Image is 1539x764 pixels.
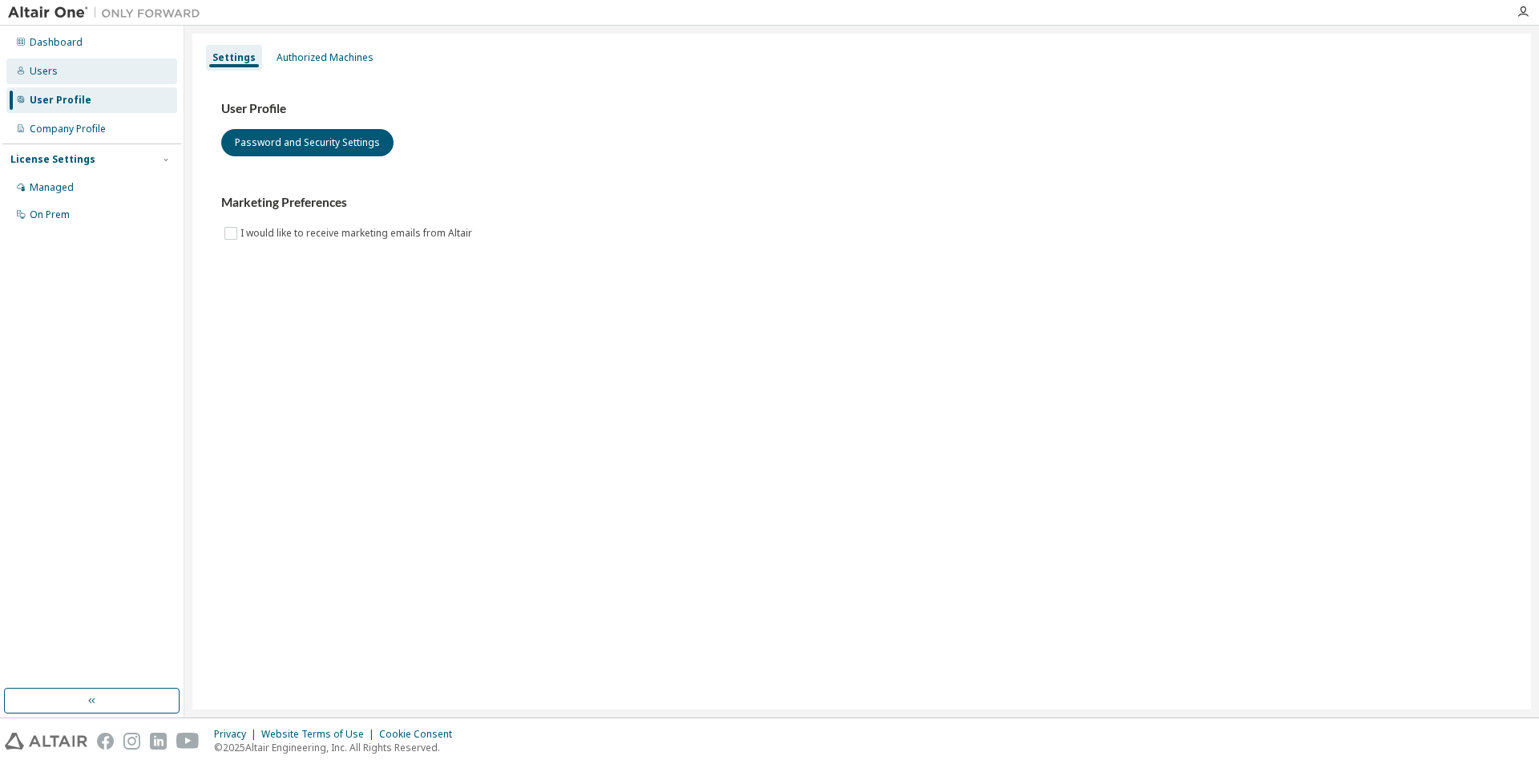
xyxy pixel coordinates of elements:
img: Altair One [8,5,208,21]
div: Dashboard [30,36,83,49]
label: I would like to receive marketing emails from Altair [240,224,475,243]
div: On Prem [30,208,70,221]
div: Authorized Machines [277,51,374,64]
div: Company Profile [30,123,106,135]
div: Website Terms of Use [261,728,379,741]
img: youtube.svg [176,733,200,750]
div: User Profile [30,94,91,107]
div: Managed [30,181,74,194]
img: instagram.svg [123,733,140,750]
img: altair_logo.svg [5,733,87,750]
div: Users [30,65,58,78]
p: © 2025 Altair Engineering, Inc. All Rights Reserved. [214,741,462,754]
div: License Settings [10,153,95,166]
div: Cookie Consent [379,728,462,741]
img: facebook.svg [97,733,114,750]
button: Password and Security Settings [221,129,394,156]
div: Privacy [214,728,261,741]
h3: Marketing Preferences [221,195,1502,211]
img: linkedin.svg [150,733,167,750]
h3: User Profile [221,101,1502,117]
div: Settings [212,51,256,64]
